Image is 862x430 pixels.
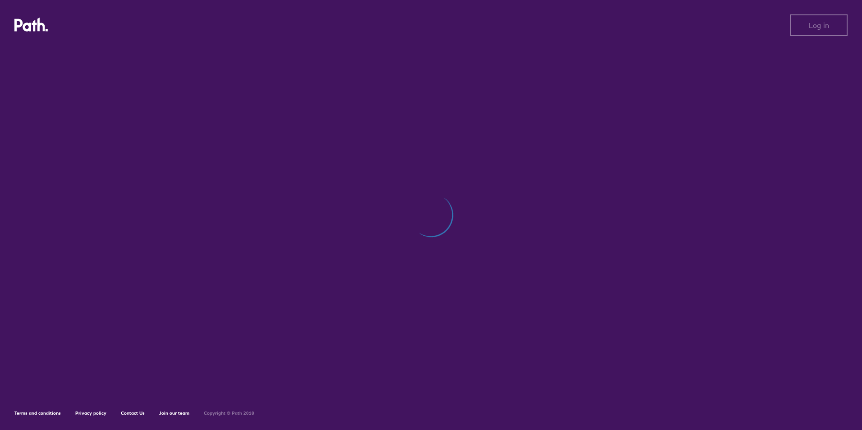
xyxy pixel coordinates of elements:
[159,410,189,416] a: Join our team
[121,410,145,416] a: Contact Us
[75,410,106,416] a: Privacy policy
[809,21,829,29] span: Log in
[14,410,61,416] a: Terms and conditions
[204,411,254,416] h6: Copyright © Path 2018
[790,14,848,36] button: Log in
